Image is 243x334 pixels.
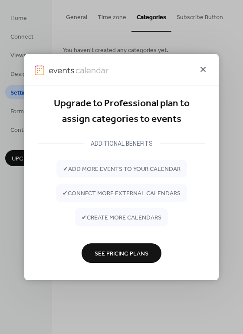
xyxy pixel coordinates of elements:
[35,65,44,75] img: logo-icon
[62,189,181,198] span: ✔ connect more external calendars
[95,249,148,258] span: See Pricing Plans
[82,243,161,263] button: See Pricing Plans
[84,138,160,149] div: ADDITIONAL BENEFITS
[82,213,161,222] span: ✔ create more calendars
[49,65,108,75] img: logo-type
[63,164,181,174] span: ✔ add more events to your calendar
[38,96,205,128] div: Upgrade to Professional plan to assign categories to events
